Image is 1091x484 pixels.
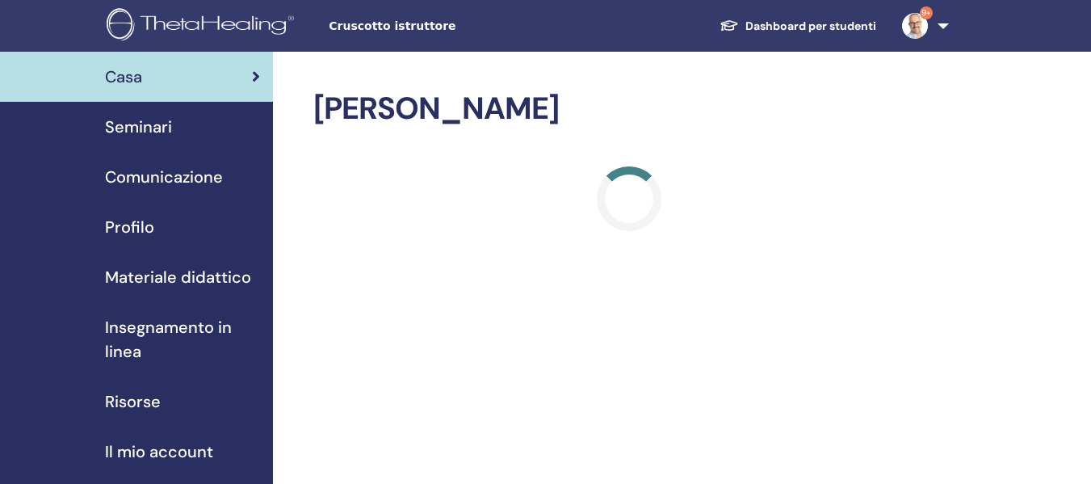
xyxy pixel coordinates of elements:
span: Comunicazione [105,165,223,189]
span: Seminari [105,115,172,139]
span: Risorse [105,389,161,414]
a: Dashboard per studenti [707,11,889,41]
span: Casa [105,65,142,89]
span: Insegnamento in linea [105,315,260,364]
span: Cruscotto istruttore [329,18,571,35]
img: default.jpg [902,13,928,39]
img: logo.png [107,8,300,44]
span: Il mio account [105,440,213,464]
span: 9+ [920,6,933,19]
span: Materiale didattico [105,265,251,289]
span: Profilo [105,215,154,239]
h2: [PERSON_NAME] [313,90,946,128]
img: graduation-cap-white.svg [720,19,739,32]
